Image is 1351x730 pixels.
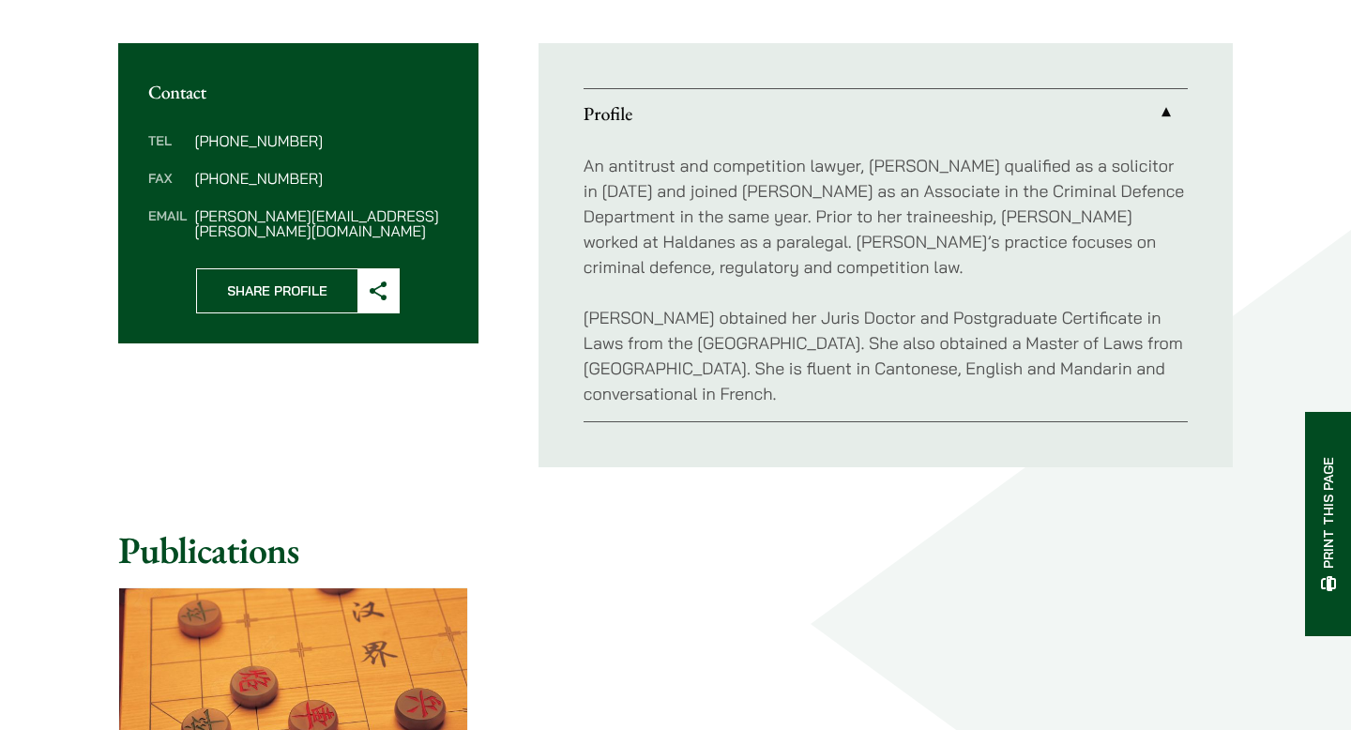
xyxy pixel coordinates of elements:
[197,269,357,312] span: Share Profile
[584,305,1188,406] p: [PERSON_NAME] obtained her Juris Doctor and Postgraduate Certificate in Laws from the [GEOGRAPHIC...
[148,171,187,208] dt: Fax
[148,81,448,103] h2: Contact
[196,268,400,313] button: Share Profile
[148,133,187,171] dt: Tel
[194,171,448,186] dd: [PHONE_NUMBER]
[584,89,1188,138] a: Profile
[194,208,448,238] dd: [PERSON_NAME][EMAIL_ADDRESS][PERSON_NAME][DOMAIN_NAME]
[584,153,1188,280] p: An antitrust and competition lawyer, [PERSON_NAME] qualified as a solicitor in [DATE] and joined ...
[148,208,187,238] dt: Email
[584,138,1188,421] div: Profile
[194,133,448,148] dd: [PHONE_NUMBER]
[118,527,1233,572] h2: Publications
